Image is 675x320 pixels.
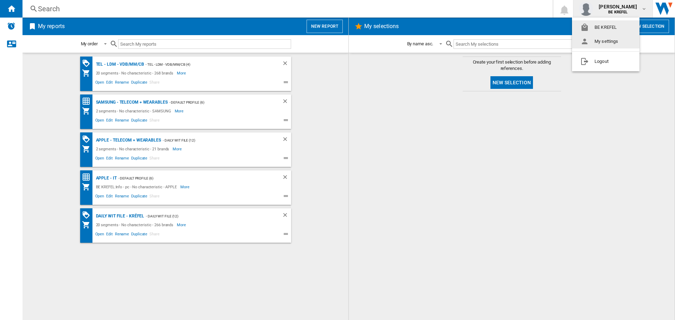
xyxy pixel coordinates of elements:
[572,54,639,68] button: Logout
[572,34,639,48] button: My settings
[572,20,639,34] button: BE KREFEL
